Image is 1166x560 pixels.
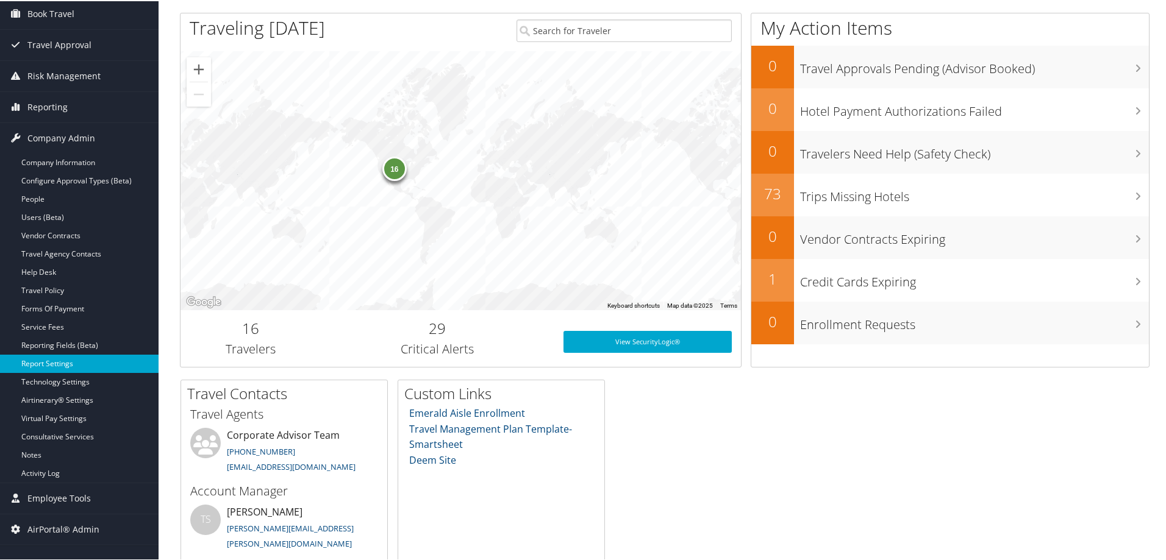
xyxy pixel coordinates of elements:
h3: Travelers [190,339,312,356]
span: Map data ©2025 [667,301,713,308]
button: Zoom out [187,81,211,105]
span: Reporting [27,91,68,121]
a: 1Credit Cards Expiring [751,258,1149,300]
a: 0Travel Approvals Pending (Advisor Booked) [751,44,1149,87]
h3: Credit Cards Expiring [800,266,1149,289]
span: Travel Approval [27,29,91,59]
h1: Traveling [DATE] [190,14,325,40]
a: Emerald Aisle Enrollment [409,405,525,419]
a: 0Hotel Payment Authorizations Failed [751,87,1149,130]
h2: 0 [751,54,794,75]
h3: Hotel Payment Authorizations Failed [800,96,1149,119]
a: Deem Site [409,452,456,466]
h2: 0 [751,310,794,331]
h3: Vendor Contracts Expiring [800,224,1149,247]
a: 73Trips Missing Hotels [751,172,1149,215]
span: Risk Management [27,60,101,90]
a: View SecurityLogic® [563,330,732,352]
span: Employee Tools [27,482,91,512]
h2: 1 [751,268,794,288]
input: Search for Traveler [517,18,732,41]
h3: Travel Agents [190,405,378,422]
a: Open this area in Google Maps (opens a new window) [184,293,224,309]
h2: Travel Contacts [187,382,387,403]
h3: Enrollment Requests [800,309,1149,332]
div: 16 [382,155,406,180]
h3: Critical Alerts [330,339,545,356]
a: 0Vendor Contracts Expiring [751,215,1149,258]
h1: My Action Items [751,14,1149,40]
a: 0Enrollment Requests [751,300,1149,343]
h2: 0 [751,225,794,246]
h2: 16 [190,317,312,338]
h2: 73 [751,182,794,203]
h2: 0 [751,97,794,118]
a: 0Travelers Need Help (Safety Check) [751,130,1149,172]
h2: 0 [751,140,794,160]
img: Google [184,293,224,309]
a: [PHONE_NUMBER] [227,445,295,456]
li: [PERSON_NAME] [184,503,384,553]
h3: Travelers Need Help (Safety Check) [800,138,1149,161]
button: Keyboard shortcuts [607,300,660,309]
a: Terms (opens in new tab) [720,301,737,308]
h3: Travel Approvals Pending (Advisor Booked) [800,53,1149,76]
li: Corporate Advisor Team [184,427,384,477]
h2: 29 [330,317,545,338]
h2: Custom Links [404,382,604,403]
a: Travel Management Plan Template- Smartsheet [409,421,572,450]
a: [PERSON_NAME][EMAIL_ADDRESS][PERSON_NAME][DOMAIN_NAME] [227,522,354,548]
div: TS [190,503,221,534]
h3: Trips Missing Hotels [800,181,1149,204]
button: Zoom in [187,56,211,80]
a: [EMAIL_ADDRESS][DOMAIN_NAME] [227,460,356,471]
span: AirPortal® Admin [27,513,99,544]
span: Company Admin [27,122,95,152]
h3: Account Manager [190,481,378,498]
